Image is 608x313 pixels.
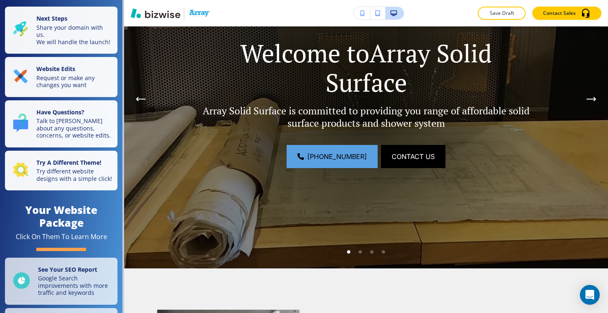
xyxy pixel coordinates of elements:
li: Go to slide 1 [343,246,354,258]
p: Array Solid Surface is committed to providing you range of affordable solid surface products and ... [203,104,529,129]
li: Go to slide 2 [354,246,366,258]
button: Next Hero Image [583,91,600,107]
button: Save Draft [478,7,526,20]
p: Contact Sales [543,9,576,17]
span: [PHONE_NUMBER] [307,152,367,161]
button: Website EditsRequest or make any changes you want [5,57,117,97]
p: Save Draft [488,9,515,17]
div: Click On Them To Learn More [16,232,107,241]
button: Contact Sales [532,7,601,20]
div: Previous Slide [132,91,149,107]
button: Next StepsShare your domain with us.We will handle the launch! [5,7,117,54]
img: Bizwise Logo [131,8,180,18]
button: Try A Different Theme!Try different website designs with a simple click! [5,151,117,191]
span: Array Solid Surface [326,37,498,99]
div: Open Intercom Messenger [580,285,600,305]
button: Have Questions?Talk to [PERSON_NAME] about any questions, concerns, or website edits. [5,100,117,147]
p: Share your domain with us. We will handle the launch! [36,24,113,46]
div: Next Slide [583,91,600,107]
span: Contact Us [392,152,435,161]
li: Go to slide 3 [366,246,378,258]
h4: Your Website Package [5,204,117,229]
li: Go to slide 4 [378,246,389,258]
p: Talk to [PERSON_NAME] about any questions, concerns, or website edits. [36,117,113,139]
a: [PHONE_NUMBER] [287,145,378,168]
button: Previous Hero Image [132,91,149,107]
strong: Next Steps [36,14,67,22]
button: Contact Us [381,145,445,168]
img: Your Logo [188,9,210,17]
strong: Have Questions? [36,108,84,116]
p: Google Search improvements with more traffic and keywords [38,275,113,296]
p: Request or make any changes you want [36,74,113,89]
strong: Try A Different Theme! [36,159,101,166]
p: Try different website designs with a simple click! [36,168,113,182]
strong: See Your SEO Report [38,266,97,273]
a: See Your SEO ReportGoogle Search improvements with more traffic and keywords [5,258,117,305]
p: Welcome to [203,38,529,97]
strong: Website Edits [36,65,75,73]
